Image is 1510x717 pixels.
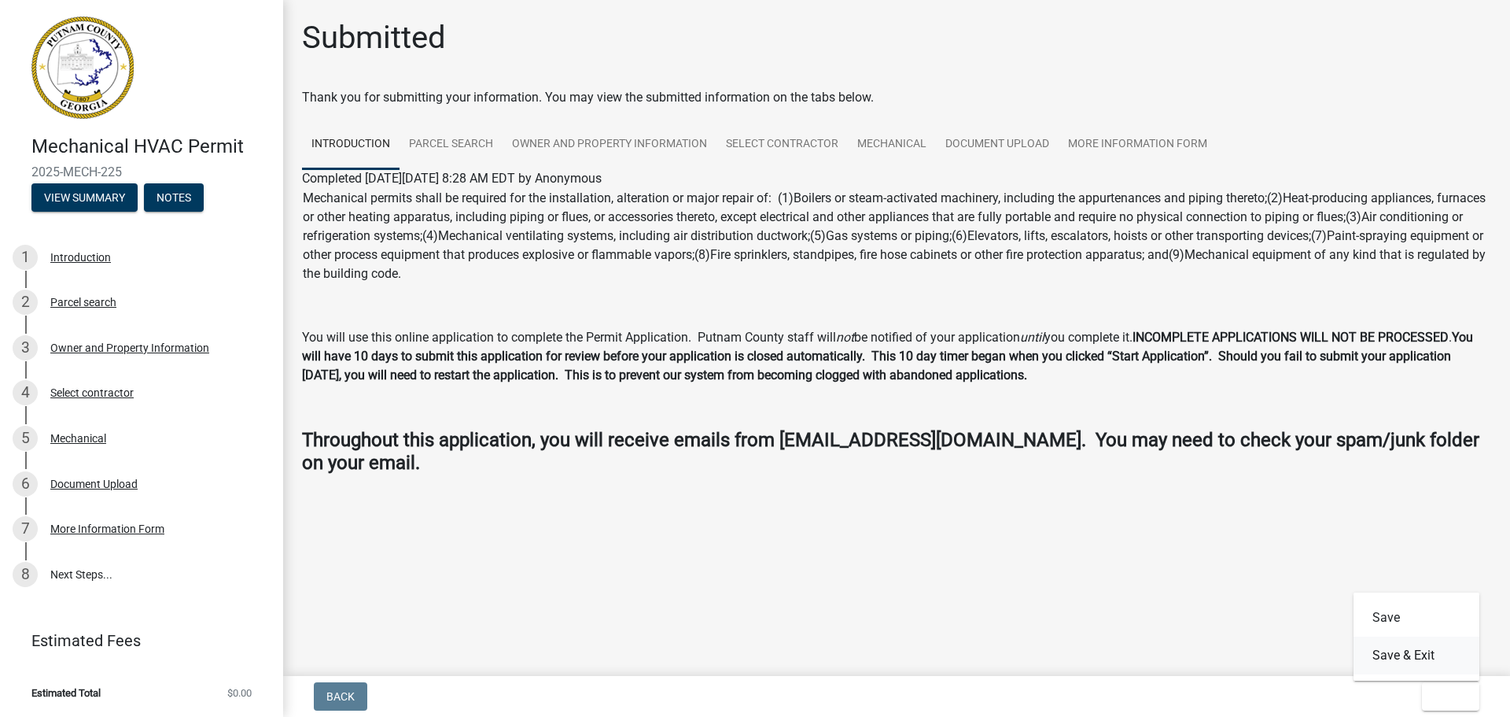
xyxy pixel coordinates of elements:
[302,88,1491,107] div: Thank you for submitting your information. You may view the submitted information on the tabs below.
[31,688,101,698] span: Estimated Total
[144,192,204,205] wm-modal-confirm: Notes
[13,380,38,405] div: 4
[302,429,1479,474] strong: Throughout this application, you will receive emails from [EMAIL_ADDRESS][DOMAIN_NAME]. You may n...
[227,688,252,698] span: $0.00
[503,120,716,170] a: Owner and Property Information
[13,290,38,315] div: 2
[936,120,1059,170] a: Document Upload
[1353,599,1479,637] button: Save
[302,330,1473,383] strong: You will have 10 days to submit this application for review before your application is closed aut...
[50,433,106,444] div: Mechanical
[1132,330,1449,345] strong: INCOMPLETE APPLICATIONS WILL NOT BE PROCESSED
[50,252,111,263] div: Introduction
[716,120,848,170] a: Select contractor
[31,164,252,179] span: 2025-MECH-225
[1020,330,1044,345] i: until
[326,690,355,703] span: Back
[314,682,367,711] button: Back
[13,426,38,451] div: 5
[1059,120,1217,170] a: More Information Form
[50,297,116,308] div: Parcel search
[31,192,138,205] wm-modal-confirm: Summary
[1353,637,1479,674] button: Save & Exit
[13,471,38,497] div: 6
[50,523,164,534] div: More Information Form
[836,330,854,345] i: not
[31,183,138,212] button: View Summary
[302,171,602,186] span: Completed [DATE][DATE] 8:28 AM EDT by Anonymous
[302,328,1491,385] p: You will use this online application to complete the Permit Application. Putnam County staff will...
[1422,682,1479,711] button: Exit
[1353,593,1479,681] div: Exit
[50,387,134,398] div: Select contractor
[31,17,134,119] img: Putnam County, Georgia
[302,19,446,57] h1: Submitted
[400,120,503,170] a: Parcel search
[13,335,38,360] div: 3
[302,120,400,170] a: Introduction
[50,479,138,490] div: Document Upload
[848,120,936,170] a: Mechanical
[302,188,1491,284] td: Mechanical permits shall be required for the installation, alteration or major repair of: (1)Boil...
[13,245,38,270] div: 1
[50,342,209,353] div: Owner and Property Information
[13,562,38,587] div: 8
[144,183,204,212] button: Notes
[13,516,38,541] div: 7
[31,135,271,158] h4: Mechanical HVAC Permit
[1434,690,1457,703] span: Exit
[13,625,258,656] a: Estimated Fees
